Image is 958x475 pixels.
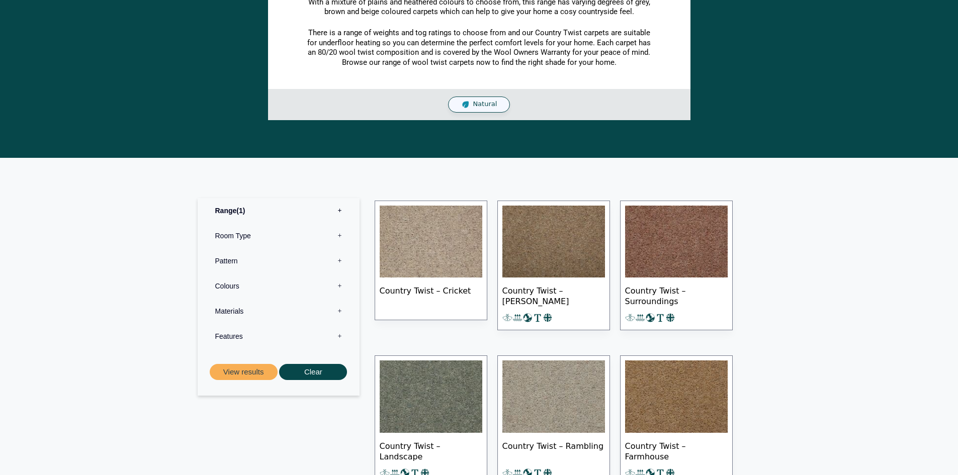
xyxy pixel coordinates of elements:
[375,201,487,321] a: Country Twist – Cricket
[502,277,605,313] span: Country Twist – [PERSON_NAME]
[620,201,733,331] a: Country Twist – Surroundings
[205,273,352,299] label: Colours
[205,223,352,248] label: Room Type
[625,433,728,468] span: Country Twist – Farmhouse
[205,324,352,349] label: Features
[497,201,610,331] a: Country Twist – [PERSON_NAME]
[502,433,605,468] span: Country Twist – Rambling
[473,100,497,109] span: Natural
[236,207,245,215] span: 1
[205,198,352,223] label: Range
[279,364,347,381] button: Clear
[625,277,728,313] span: Country Twist – Surroundings
[205,299,352,324] label: Materials
[210,364,278,381] button: View results
[380,433,482,468] span: Country Twist – Landscape
[306,28,653,67] p: There is a range of weights and tog ratings to choose from and our Country Twist carpets are suit...
[205,248,352,273] label: Pattern
[502,206,605,278] img: Craven Bracken
[380,277,482,313] span: Country Twist – Cricket
[380,206,482,278] img: Country Twist - Cricket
